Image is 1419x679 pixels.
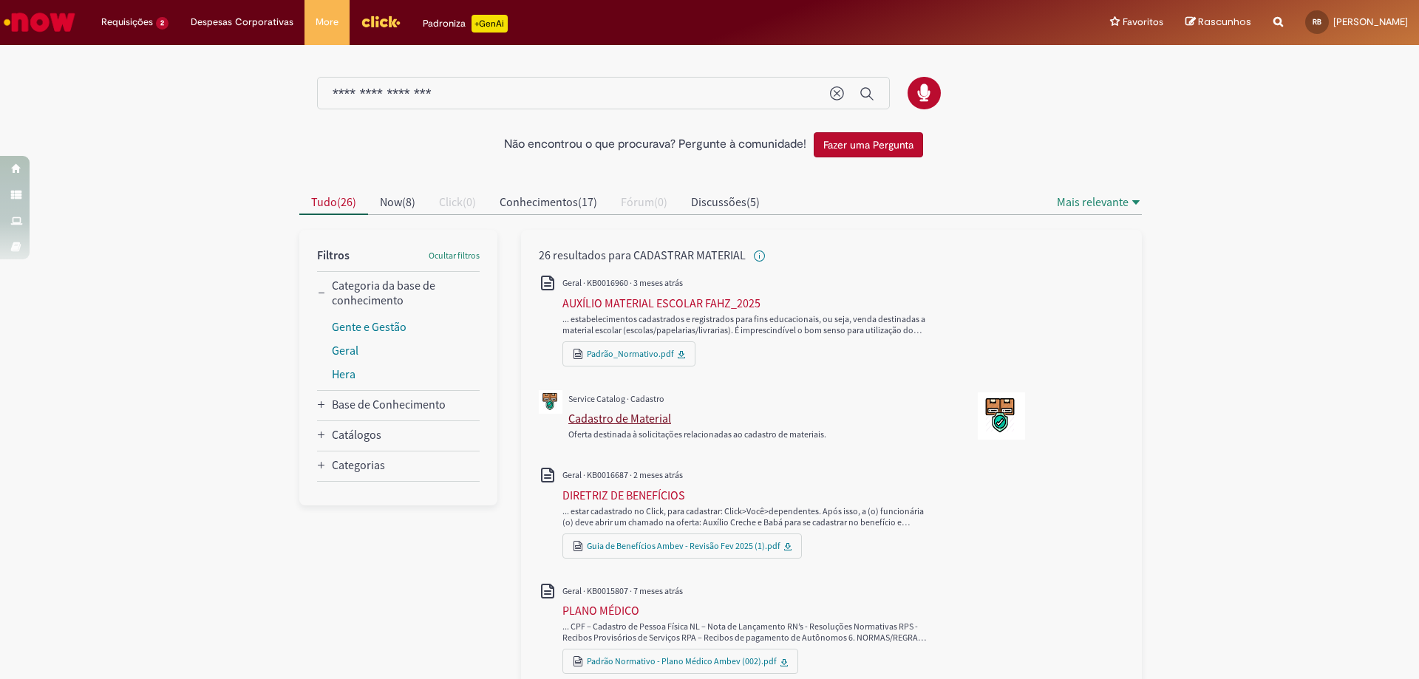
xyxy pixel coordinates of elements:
span: More [316,15,338,30]
img: ServiceNow [1,7,78,37]
span: Rascunhos [1198,15,1251,29]
span: [PERSON_NAME] [1333,16,1408,28]
h2: Não encontrou o que procurava? Pergunte à comunidade! [504,138,806,151]
span: 2 [156,17,169,30]
span: RB [1313,17,1321,27]
span: Favoritos [1123,15,1163,30]
span: Requisições [101,15,153,30]
a: Rascunhos [1185,16,1251,30]
span: Despesas Corporativas [191,15,293,30]
img: click_logo_yellow_360x200.png [361,10,401,33]
p: +GenAi [472,15,508,33]
div: Padroniza [423,15,508,33]
button: Fazer uma Pergunta [814,132,923,157]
